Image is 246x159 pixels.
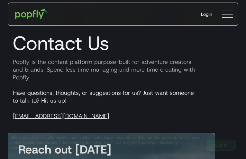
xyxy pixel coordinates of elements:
[10,135,202,151] div: When you visit or log in, cookies and similar technologies may be used by our data partners to li...
[8,58,238,81] p: Popfly is the content platform purpose-built for adventure creators and brands. Spend less time m...
[60,145,68,151] a: here
[207,140,236,151] a: Got It!
[13,112,109,120] a: [EMAIL_ADDRESS][DOMAIN_NAME]
[11,5,52,24] a: home
[8,89,238,120] p: Have questions, thoughts, or suggestions for us? Just want someone to talk to? Hit us up!
[196,6,217,23] a: Login
[201,11,212,17] div: Login
[8,32,238,55] h1: Contact Us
